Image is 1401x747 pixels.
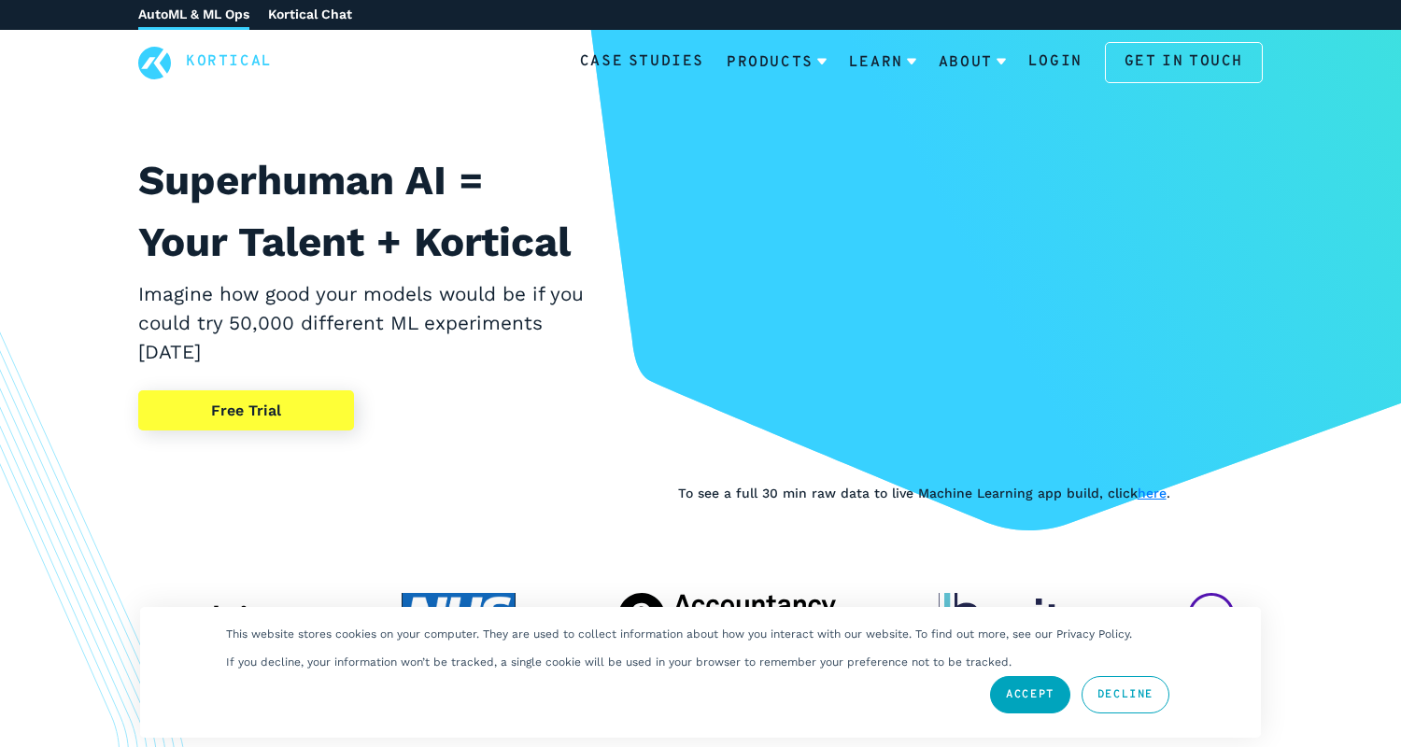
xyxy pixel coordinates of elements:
h1: Superhuman AI = Your Talent + Kortical [138,149,588,273]
a: About [939,38,1006,87]
a: Products [727,38,827,87]
img: BT Global Services client logo [1188,593,1235,640]
a: Get in touch [1105,42,1263,83]
img: Deloitte client logo [166,593,298,640]
a: Learn [849,38,916,87]
a: Decline [1082,676,1169,713]
a: Kortical [186,50,273,75]
a: Free Trial [138,390,354,431]
img: NHS client logo [402,593,516,640]
p: If you decline, your information won’t be tracked, a single cookie will be used in your browser t... [226,655,1012,669]
p: To see a full 30 min raw data to live Machine Learning app build, click . [678,483,1263,503]
a: here [1138,486,1167,500]
a: Accept [990,676,1070,713]
p: This website stores cookies on your computer. They are used to collect information about how you ... [226,627,1132,641]
iframe: YouTube video player [678,149,1263,478]
a: Case Studies [580,50,704,75]
img: The Accountancy Cloud client logo [618,593,836,640]
h2: Imagine how good your models would be if you could try 50,000 different ML experiments [DATE] [138,280,588,368]
a: Login [1028,50,1083,75]
img: Capita client logo [939,593,1084,640]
